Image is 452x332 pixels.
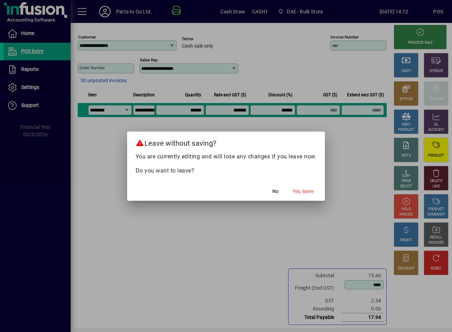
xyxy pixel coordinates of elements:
[292,188,314,195] span: Yes, leave
[127,132,325,152] h2: Leave without saving?
[136,167,317,175] p: Do you want to leave?
[272,188,279,195] span: No
[136,152,317,161] p: You are currently editing and will lose any changes if you leave now.
[290,185,316,198] button: Yes, leave
[264,185,287,198] button: No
